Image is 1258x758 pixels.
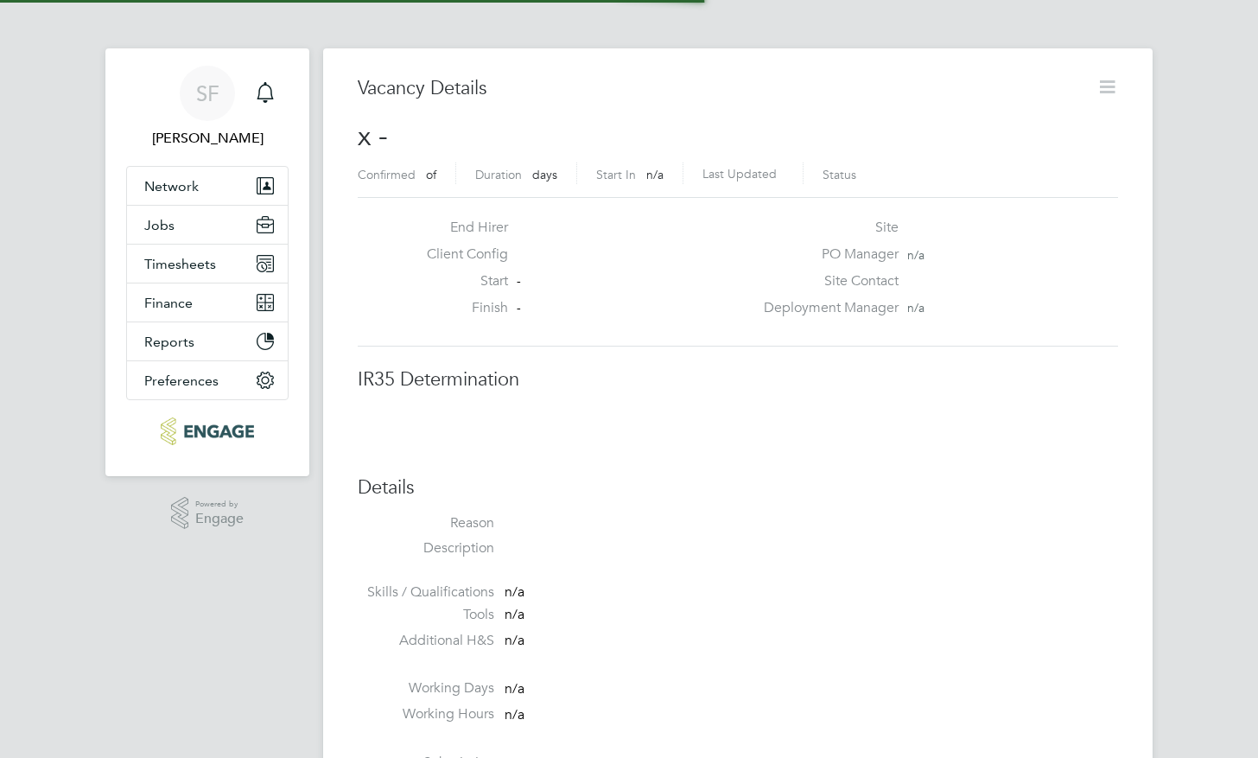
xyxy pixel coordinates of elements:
[753,272,899,290] label: Site Contact
[195,512,244,526] span: Engage
[753,219,899,237] label: Site
[505,632,524,649] span: n/a
[127,361,288,399] button: Preferences
[144,256,216,272] span: Timesheets
[505,606,524,623] span: n/a
[358,119,388,153] span: x -
[907,300,924,315] span: n/a
[505,680,524,697] span: n/a
[596,167,636,182] label: Start In
[517,300,521,315] span: -
[358,167,416,182] label: Confirmed
[358,514,494,532] label: Reason
[413,272,508,290] label: Start
[358,606,494,624] label: Tools
[161,417,253,445] img: realstaffing-logo-retina.png
[426,167,436,182] span: of
[126,417,289,445] a: Go to home page
[702,166,777,182] label: Last Updated
[126,66,289,149] a: SF[PERSON_NAME]
[144,178,199,194] span: Network
[127,206,288,244] button: Jobs
[646,167,664,182] span: n/a
[823,167,856,182] label: Status
[358,475,1118,500] h3: Details
[195,497,244,512] span: Powered by
[753,299,899,317] label: Deployment Manager
[517,273,521,289] span: -
[105,48,309,476] nav: Main navigation
[144,373,219,389] span: Preferences
[413,219,508,237] label: End Hirer
[505,706,524,723] span: n/a
[171,497,245,530] a: Powered byEngage
[532,167,557,182] span: days
[196,82,219,105] span: SF
[127,245,288,283] button: Timesheets
[144,334,194,350] span: Reports
[127,167,288,205] button: Network
[358,632,494,650] label: Additional H&S
[413,299,508,317] label: Finish
[144,217,175,233] span: Jobs
[358,705,494,723] label: Working Hours
[127,322,288,360] button: Reports
[753,245,899,264] label: PO Manager
[144,295,193,311] span: Finance
[505,583,524,601] span: n/a
[358,539,494,557] label: Description
[358,367,1118,392] h3: IR35 Determination
[127,283,288,322] button: Finance
[413,245,508,264] label: Client Config
[907,247,924,263] span: n/a
[358,76,1071,101] h3: Vacancy Details
[358,679,494,697] label: Working Days
[358,583,494,602] label: Skills / Qualifications
[475,167,522,182] label: Duration
[126,128,289,149] span: Sophie Fleming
